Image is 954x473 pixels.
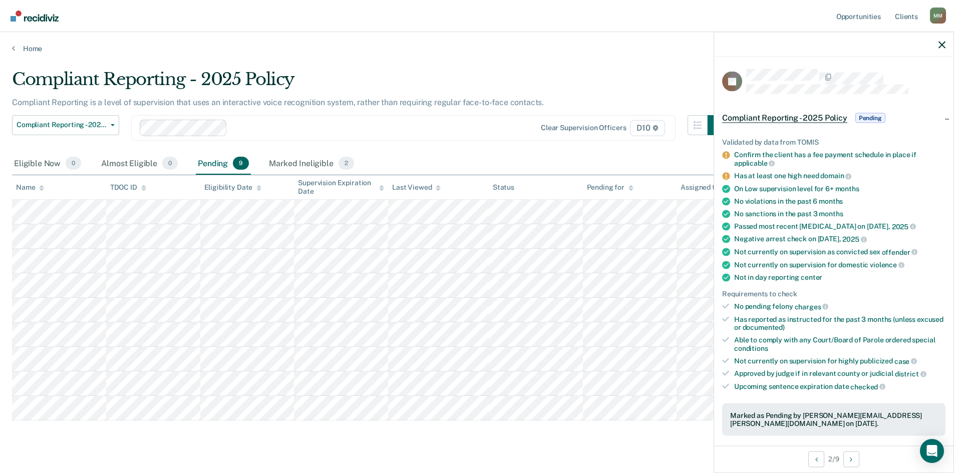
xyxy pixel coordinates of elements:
[267,153,356,175] div: Marked Ineligible
[681,183,728,192] div: Assigned to
[930,8,946,24] button: Profile dropdown button
[734,150,945,167] div: Confirm the client has a fee payment schedule in place if applicable
[734,369,945,378] div: Approved by judge if in relevant county or judicial
[734,260,945,269] div: Not currently on supervision for domestic
[795,302,829,310] span: charges
[920,439,944,463] div: Open Intercom Messenger
[819,209,843,217] span: months
[930,8,946,24] div: M M
[743,323,785,331] span: documented)
[734,197,945,205] div: No violations in the past 6
[734,172,945,181] div: Has at least one high need domain
[162,157,178,170] span: 0
[587,183,633,192] div: Pending for
[99,153,180,175] div: Almost Eligible
[630,120,665,136] span: D10
[12,69,728,98] div: Compliant Reporting - 2025 Policy
[714,102,953,134] div: Compliant Reporting - 2025 PolicyPending
[882,248,918,256] span: offender
[734,315,945,332] div: Has reported as instructed for the past 3 months (unless excused or
[339,157,354,170] span: 2
[722,290,945,298] div: Requirements to check
[808,451,824,467] button: Previous Opportunity
[722,138,945,147] div: Validated by data from TOMIS
[892,222,916,230] span: 2025
[233,157,249,170] span: 9
[734,184,945,193] div: On Low supervision level for 6+
[801,273,822,281] span: center
[734,222,945,231] div: Passed most recent [MEDICAL_DATA] on [DATE],
[11,11,59,22] img: Recidiviz
[734,356,945,365] div: Not currently on supervision for highly publicized
[17,121,107,129] span: Compliant Reporting - 2025 Policy
[895,370,926,378] span: district
[870,261,904,269] span: violence
[819,197,843,205] span: months
[16,183,44,192] div: Name
[541,124,626,132] div: Clear supervision officers
[734,273,945,282] div: Not in day reporting
[894,357,917,365] span: case
[714,445,953,472] div: 2 / 9
[110,183,146,192] div: TDOC ID
[734,302,945,311] div: No pending felony
[855,113,885,123] span: Pending
[734,248,945,257] div: Not currently on supervision as convicted sex
[392,183,441,192] div: Last Viewed
[734,336,945,353] div: Able to comply with any Court/Board of Parole ordered special
[842,235,866,243] span: 2025
[734,235,945,244] div: Negative arrest check on [DATE],
[843,451,859,467] button: Next Opportunity
[493,183,514,192] div: Status
[722,113,847,123] span: Compliant Reporting - 2025 Policy
[12,153,83,175] div: Eligible Now
[12,98,544,107] p: Compliant Reporting is a level of supervision that uses an interactive voice recognition system, ...
[734,382,945,391] div: Upcoming sentence expiration date
[204,183,262,192] div: Eligibility Date
[734,344,768,352] span: conditions
[850,382,885,390] span: checked
[730,411,937,428] div: Marked as Pending by [PERSON_NAME][EMAIL_ADDRESS][PERSON_NAME][DOMAIN_NAME] on [DATE].
[734,209,945,218] div: No sanctions in the past 3
[298,179,384,196] div: Supervision Expiration Date
[66,157,81,170] span: 0
[835,184,859,192] span: months
[196,153,251,175] div: Pending
[12,44,942,53] a: Home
